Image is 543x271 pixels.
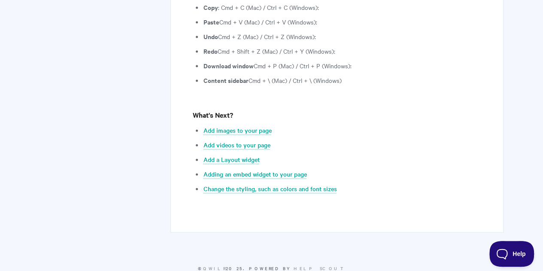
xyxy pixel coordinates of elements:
[192,110,481,120] h4: What's Next?
[489,241,534,267] iframe: Toggle Customer Support
[203,2,481,12] li: : Cmd + C (Mac) / Ctrl + C (Windows):
[203,17,481,27] li: Cmd + V (Mac) / Ctrl + V (Windows):
[203,61,253,70] b: Download window
[203,3,218,12] b: Copy
[203,126,271,135] a: Add images to your page
[203,184,337,194] a: Change the styling, such as colors and font sizes
[203,31,481,42] li: Cmd + Z (Mac) / Ctrl + Z (Windows):
[203,76,248,85] b: Content sidebar
[203,75,481,85] li: Cmd + \ (Mac) / Ctrl + \ (Windows)
[203,17,219,26] b: Paste
[203,32,218,41] b: Undo
[203,46,217,55] b: Redo
[203,140,270,150] a: Add videos to your page
[203,61,481,71] li: Cmd + P (Mac) / Ctrl + P (Windows):
[203,170,306,179] a: Adding an embed widget to your page
[203,46,481,56] li: Cmd + Shift + Z (Mac) / Ctrl + Y (Windows):
[203,155,259,164] a: Add a Layout widget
